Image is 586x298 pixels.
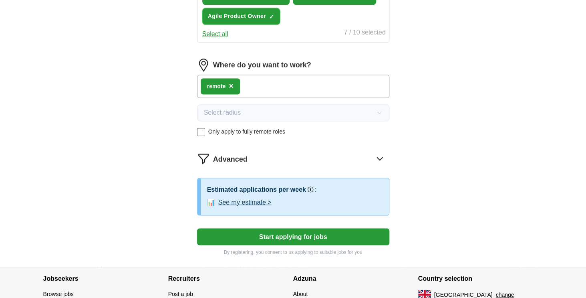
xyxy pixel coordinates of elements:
button: Start applying for jobs [197,228,389,245]
button: Select radius [197,104,389,121]
span: ✓ [269,14,274,20]
p: By registering, you consent to us applying to suitable jobs for you [197,248,389,255]
img: location.png [197,59,210,71]
span: × [229,81,234,90]
input: Only apply to fully remote roles [197,128,205,136]
span: Only apply to fully remote roles [208,128,285,136]
button: Agile Product Owner✓ [202,8,280,24]
h3: : [315,184,316,194]
span: 📊 [207,197,215,207]
div: 7 / 10 selected [344,28,385,39]
a: Browse jobs [43,290,74,297]
button: Select all [202,29,228,39]
h4: Country selection [418,267,543,290]
span: Select radius [204,108,241,118]
a: About [293,290,308,297]
a: Post a job [168,290,193,297]
img: filter [197,152,210,165]
label: Where do you want to work? [213,60,311,71]
button: × [229,80,234,92]
span: Advanced [213,154,248,165]
span: Agile Product Owner [208,12,266,20]
div: remote [207,82,226,91]
h3: Estimated applications per week [207,184,306,194]
button: See my estimate > [218,197,272,207]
